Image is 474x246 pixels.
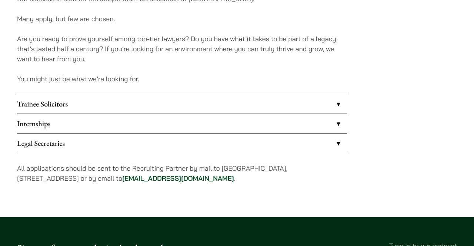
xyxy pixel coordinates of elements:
[17,34,347,64] p: Are you ready to prove yourself among top-tier lawyers? Do you have what it takes to be part of a...
[122,174,234,183] a: [EMAIL_ADDRESS][DOMAIN_NAME]
[17,94,347,114] a: Trainee Solicitors
[17,163,347,183] p: All applications should be sent to the Recruiting Partner by mail to [GEOGRAPHIC_DATA], [STREET_A...
[17,134,347,153] a: Legal Secretaries
[17,114,347,133] a: Internships
[17,14,347,24] p: Many apply, but few are chosen.
[17,74,347,84] p: You might just be what we’re looking for.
